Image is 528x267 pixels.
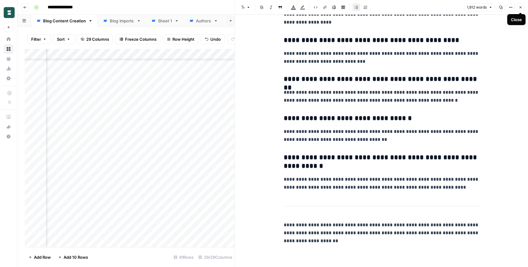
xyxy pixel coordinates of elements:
[4,122,13,132] button: What's new?
[4,44,13,54] a: Browse
[57,36,65,42] span: Sort
[146,15,184,27] a: Sheet 1
[464,3,495,11] button: 1,812 words
[511,17,522,23] div: Close
[116,34,161,44] button: Freeze Columns
[163,34,198,44] button: Row Height
[86,36,109,42] span: 29 Columns
[110,18,134,24] div: Blog Imports
[54,252,92,262] button: Add 10 Rows
[158,18,172,24] div: Sheet 1
[196,18,211,24] div: Authors
[125,36,157,42] span: Freeze Columns
[25,252,54,262] button: Add Row
[4,7,15,18] img: Borderless Logo
[77,34,113,44] button: 29 Columns
[4,73,13,83] a: Settings
[4,64,13,73] a: Usage
[171,252,196,262] div: 91 Rows
[34,254,51,260] span: Add Row
[4,5,13,20] button: Workspace: Borderless
[201,34,225,44] button: Undo
[184,15,223,27] a: Authors
[98,15,146,27] a: Blog Imports
[210,36,221,42] span: Undo
[4,54,13,64] a: Your Data
[27,34,50,44] button: Filter
[172,36,194,42] span: Row Height
[53,34,74,44] button: Sort
[4,34,13,44] a: Home
[31,36,41,42] span: Filter
[4,112,13,122] a: AirOps Academy
[4,132,13,141] button: Help + Support
[31,15,98,27] a: Blog Content Creation
[43,18,86,24] div: Blog Content Creation
[196,252,235,262] div: 29/29 Columns
[64,254,88,260] span: Add 10 Rows
[467,5,487,10] span: 1,812 words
